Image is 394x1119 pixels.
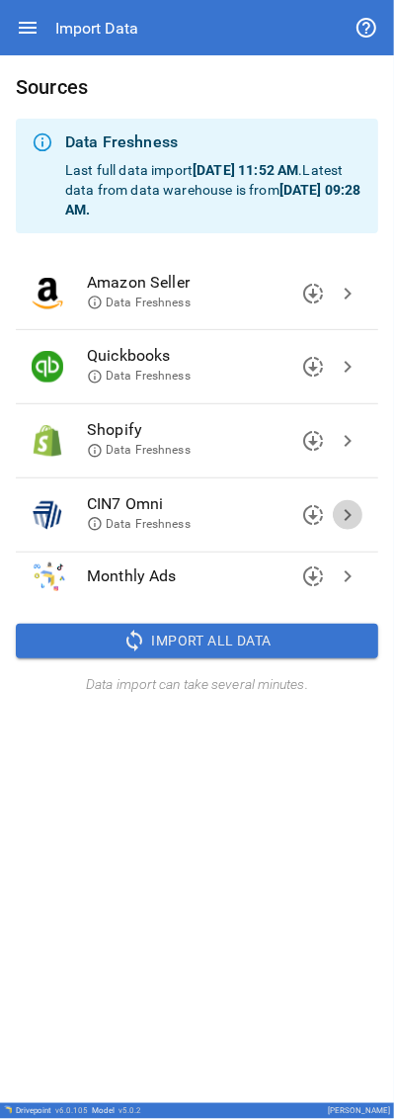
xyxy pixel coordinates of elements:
[32,351,63,383] img: Quickbooks
[336,564,359,588] span: chevron_right
[65,182,361,217] b: [DATE] 09:28 AM .
[328,1107,390,1116] div: [PERSON_NAME]
[92,1107,141,1116] div: Model
[16,674,378,696] h6: Data import can take several minutes.
[336,429,359,453] span: chevron_right
[87,564,331,588] span: Monthly Ads
[87,344,331,368] span: Quickbooks
[301,564,325,588] span: downloading
[336,282,359,305] span: chevron_right
[301,429,325,453] span: downloading
[301,282,325,305] span: downloading
[336,355,359,379] span: chevron_right
[301,355,325,379] span: downloading
[55,1107,88,1116] span: v 6.0.105
[32,560,67,592] img: Monthly Ads
[123,629,147,652] span: sync
[87,442,191,459] span: Data Freshness
[4,1106,12,1114] img: Drivepoint
[55,19,138,38] div: Import Data
[16,624,378,659] button: Import All Data
[65,160,362,219] p: Last full data import . Latest data from data warehouse is from
[16,71,378,103] h6: Sources
[336,503,359,527] span: chevron_right
[87,492,331,516] span: CIN7 Omni
[65,130,362,154] div: Data Freshness
[87,295,191,311] span: Data Freshness
[32,499,63,531] img: CIN7 Omni
[193,162,298,178] b: [DATE] 11:52 AM
[152,629,272,653] span: Import All Data
[87,516,191,533] span: Data Freshness
[87,418,331,442] span: Shopify
[32,425,63,457] img: Shopify
[301,503,325,527] span: downloading
[32,278,63,309] img: Amazon Seller
[16,1107,88,1116] div: Drivepoint
[87,271,331,295] span: Amazon Seller
[118,1107,141,1116] span: v 5.0.2
[87,368,191,385] span: Data Freshness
